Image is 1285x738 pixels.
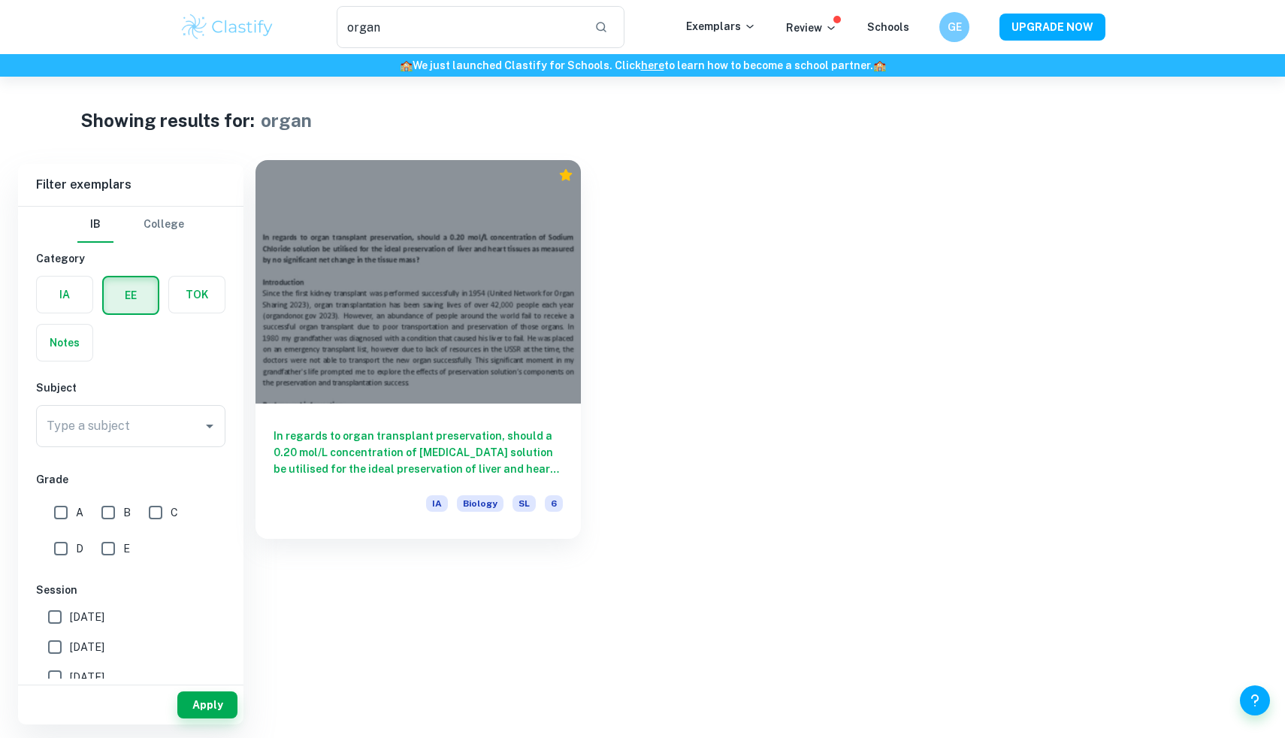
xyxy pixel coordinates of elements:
button: UPGRADE NOW [999,14,1105,41]
span: [DATE] [70,609,104,625]
div: Premium [558,168,573,183]
h1: organ [261,107,312,134]
h6: In regards to organ transplant preservation, should a 0.20 mol/L concentration of [MEDICAL_DATA] ... [274,428,563,477]
h6: Filter exemplars [18,164,243,206]
button: Apply [177,691,237,718]
span: C [171,504,178,521]
span: B [123,504,131,521]
button: IA [37,277,92,313]
a: Schools [867,21,909,33]
h6: Grade [36,471,225,488]
button: GE [939,12,969,42]
button: IB [77,207,113,243]
button: Help and Feedback [1240,685,1270,715]
a: In regards to organ transplant preservation, should a 0.20 mol/L concentration of [MEDICAL_DATA] ... [255,164,581,543]
span: 6 [545,495,563,512]
button: Notes [37,325,92,361]
button: Open [199,416,220,437]
img: Clastify logo [180,12,275,42]
h1: Showing results for: [80,107,255,134]
span: D [76,540,83,557]
p: Review [786,20,837,36]
h6: Session [36,582,225,598]
h6: Category [36,250,225,267]
span: [DATE] [70,669,104,685]
div: Filter type choice [77,207,184,243]
span: SL [512,495,536,512]
input: Search for any exemplars... [337,6,582,48]
h6: Subject [36,380,225,396]
button: College [144,207,184,243]
p: Exemplars [686,18,756,35]
span: 🏫 [873,59,886,71]
span: IA [426,495,448,512]
a: here [641,59,664,71]
span: Biology [457,495,503,512]
button: EE [104,277,158,313]
h6: We just launched Clastify for Schools. Click to learn how to become a school partner. [3,57,1282,74]
span: E [123,540,130,557]
h6: GE [946,19,963,35]
span: [DATE] [70,639,104,655]
button: TOK [169,277,225,313]
span: A [76,504,83,521]
span: 🏫 [400,59,413,71]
